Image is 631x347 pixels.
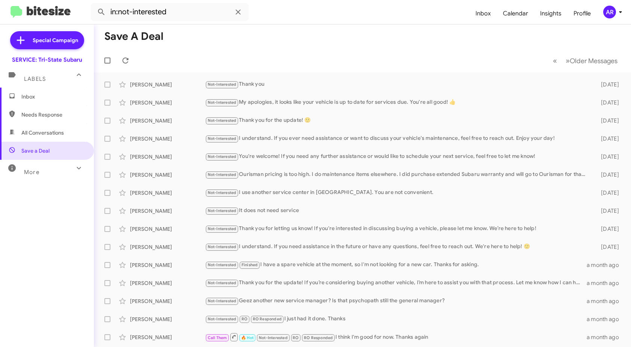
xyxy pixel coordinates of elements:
[130,135,205,142] div: [PERSON_NAME]
[208,136,237,141] span: Not-Interested
[24,76,46,82] span: Labels
[208,226,237,231] span: Not-Interested
[130,279,205,287] div: [PERSON_NAME]
[130,333,205,341] div: [PERSON_NAME]
[548,53,562,68] button: Previous
[603,6,616,18] div: AR
[590,99,625,106] div: [DATE]
[208,280,237,285] span: Not-Interested
[205,116,590,125] div: Thank you for the update! 🙂
[205,206,590,215] div: It does not need service
[91,3,249,21] input: Search
[130,207,205,215] div: [PERSON_NAME]
[568,3,597,24] a: Profile
[590,153,625,161] div: [DATE]
[104,30,163,42] h1: Save a Deal
[205,188,590,197] div: I use another service center in [GEOGRAPHIC_DATA]. You are not convenient.
[590,189,625,197] div: [DATE]
[24,169,39,176] span: More
[304,335,333,340] span: RO Responded
[208,317,237,321] span: Not-Interested
[242,317,248,321] span: RO
[208,299,237,303] span: Not-Interested
[33,36,78,44] span: Special Campaign
[208,82,237,87] span: Not-Interested
[549,53,622,68] nav: Page navigation example
[205,315,587,323] div: I just had it done. Thanks
[205,261,587,269] div: I have a spare vehicle at the moment, so I'm not looking for a new car. Thanks for asking.
[205,224,590,233] div: Thank you for letting us know! If you're interested in discussing buying a vehicle, please let me...
[587,333,625,341] div: a month ago
[259,335,288,340] span: Not-Interested
[242,262,258,267] span: Finished
[130,117,205,124] div: [PERSON_NAME]
[130,225,205,233] div: [PERSON_NAME]
[205,80,590,89] div: Thank you
[130,81,205,88] div: [PERSON_NAME]
[205,134,590,143] div: I understand. If you ever need assistance or want to discuss your vehicle's maintenance, feel fre...
[208,172,237,177] span: Not-Interested
[208,100,237,105] span: Not-Interested
[208,190,237,195] span: Not-Interested
[21,147,50,155] span: Save a Deal
[130,315,205,323] div: [PERSON_NAME]
[590,225,625,233] div: [DATE]
[553,56,557,65] span: «
[590,117,625,124] div: [DATE]
[208,208,237,213] span: Not-Interested
[12,56,82,64] div: SERVICE: Tri-State Subaru
[130,99,205,106] div: [PERSON_NAME]
[570,57,617,65] span: Older Messages
[21,111,85,118] span: Needs Response
[208,262,237,267] span: Not-Interested
[597,6,623,18] button: AR
[130,153,205,161] div: [PERSON_NAME]
[561,53,622,68] button: Next
[21,129,64,136] span: All Conversations
[587,279,625,287] div: a month ago
[293,335,299,340] span: RO
[10,31,84,49] a: Special Campaign
[534,3,568,24] a: Insights
[590,81,625,88] div: [DATE]
[469,3,497,24] a: Inbox
[130,297,205,305] div: [PERSON_NAME]
[590,171,625,179] div: [DATE]
[590,135,625,142] div: [DATE]
[590,207,625,215] div: [DATE]
[253,317,282,321] span: RO Responded
[130,261,205,269] div: [PERSON_NAME]
[587,297,625,305] div: a month ago
[208,335,227,340] span: Call Them
[130,171,205,179] div: [PERSON_NAME]
[241,335,254,340] span: 🔥 Hot
[21,93,85,100] span: Inbox
[208,154,237,159] span: Not-Interested
[205,332,587,342] div: I think I'm good for now. Thanks again
[590,243,625,251] div: [DATE]
[205,152,590,161] div: You're welcome! If you need any further assistance or would like to schedule your next service, f...
[566,56,570,65] span: »
[205,297,587,305] div: Geez another new service manager? Is that psychopath still the general manager?
[205,98,590,107] div: My apologies, it looks like your vehicle is up to date for services due. You're all good! 👍
[130,243,205,251] div: [PERSON_NAME]
[587,315,625,323] div: a month ago
[208,118,237,123] span: Not-Interested
[587,261,625,269] div: a month ago
[130,189,205,197] div: [PERSON_NAME]
[205,242,590,251] div: I understand. If you need assistance in the future or have any questions, feel free to reach out....
[205,170,590,179] div: Ourisman pricing is too high. I do maintenance items elsewhere. I did purchase extended Subaru wa...
[205,279,587,287] div: Thank you for the update! If you’re considering buying another vehicle, I’m here to assist you wi...
[497,3,534,24] a: Calendar
[208,244,237,249] span: Not-Interested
